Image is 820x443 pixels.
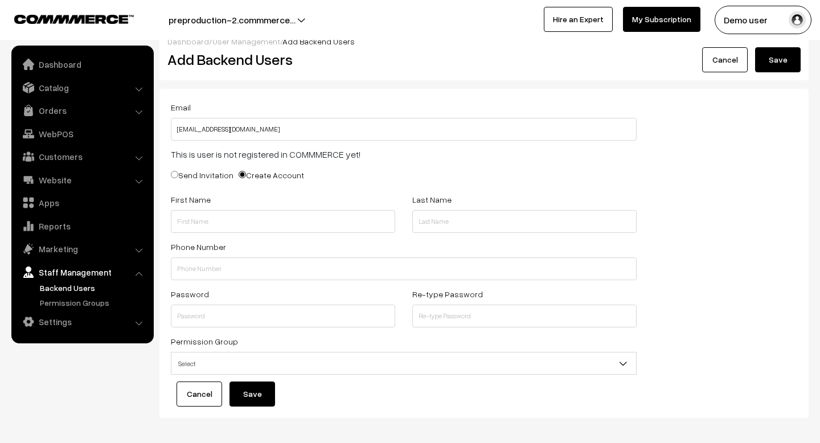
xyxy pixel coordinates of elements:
[171,194,211,206] label: First Name
[239,171,246,178] input: Create Account
[412,194,452,206] label: Last Name
[702,47,748,72] a: Cancel
[239,169,304,181] label: Create Account
[14,15,134,23] img: COMMMERCE
[14,124,150,144] a: WebPOS
[171,354,636,374] span: Select
[171,210,395,233] input: First Name
[623,7,700,32] a: My Subscription
[171,171,178,178] input: Send Invitation
[715,6,811,34] button: Demo user
[282,36,355,46] span: Add Backend Users
[14,262,150,282] a: Staff Management
[412,305,637,327] input: Re-type Password
[171,305,395,327] input: Password
[14,146,150,167] a: Customers
[37,297,150,309] a: Permission Groups
[171,147,637,161] div: This is user is not registered in COMMMERCE yet!
[212,36,280,46] a: User Management
[14,216,150,236] a: Reports
[171,241,226,253] label: Phone Number
[167,36,209,46] a: Dashboard
[171,118,637,141] input: Email
[14,170,150,190] a: Website
[177,382,222,407] a: Cancel
[171,257,637,280] input: Phone Number
[167,35,801,47] div: / /
[229,382,275,407] button: Save
[14,239,150,259] a: Marketing
[171,169,233,181] label: Send Invitation
[171,335,238,347] label: Permission Group
[171,288,209,300] label: Password
[789,11,806,28] img: user
[171,101,191,113] label: Email
[14,77,150,98] a: Catalog
[129,6,335,34] button: preproduction-2.commmerce…
[14,311,150,332] a: Settings
[412,210,637,233] input: Last Name
[171,352,637,375] span: Select
[167,51,475,68] h2: Add Backend Users
[14,54,150,75] a: Dashboard
[544,7,613,32] a: Hire an Expert
[37,282,150,294] a: Backend Users
[14,100,150,121] a: Orders
[755,47,801,72] button: Save
[14,192,150,213] a: Apps
[412,288,483,300] label: Re-type Password
[14,11,114,25] a: COMMMERCE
